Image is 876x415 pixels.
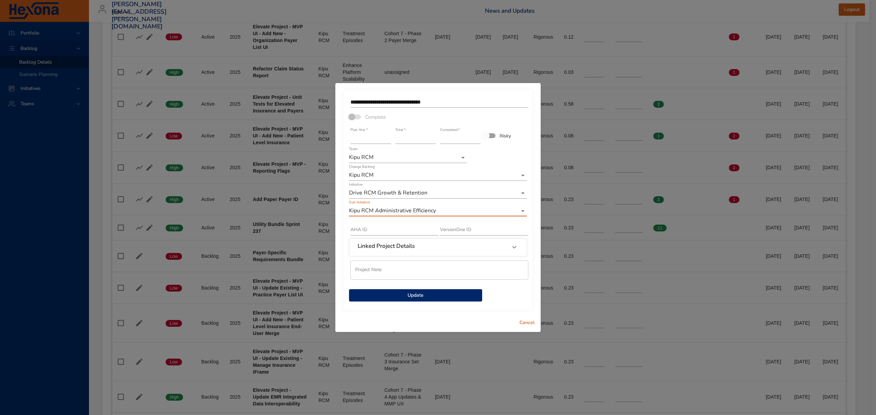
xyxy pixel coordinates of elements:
[349,147,358,151] label: Team
[349,201,370,204] label: Sub Initiative
[519,319,535,327] span: Cancel
[440,128,460,132] label: Completed
[365,113,386,121] span: Complete
[349,152,467,163] div: Kipu RCM
[358,243,415,250] h6: Linked Project Details
[349,188,527,199] div: Drive RCM Growth & Retention
[516,317,538,329] button: Cancel
[349,183,362,187] label: Initiative
[500,132,511,139] span: Risky
[349,289,482,302] button: Update
[355,291,477,300] span: Update
[349,205,527,216] div: Kipu RCM Administrative Efficiency
[350,128,368,132] label: Plan Year
[349,165,375,169] label: Change Backlog
[349,239,527,256] div: Linked Project Details
[395,128,405,132] label: Total
[349,170,527,181] div: Kipu RCM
